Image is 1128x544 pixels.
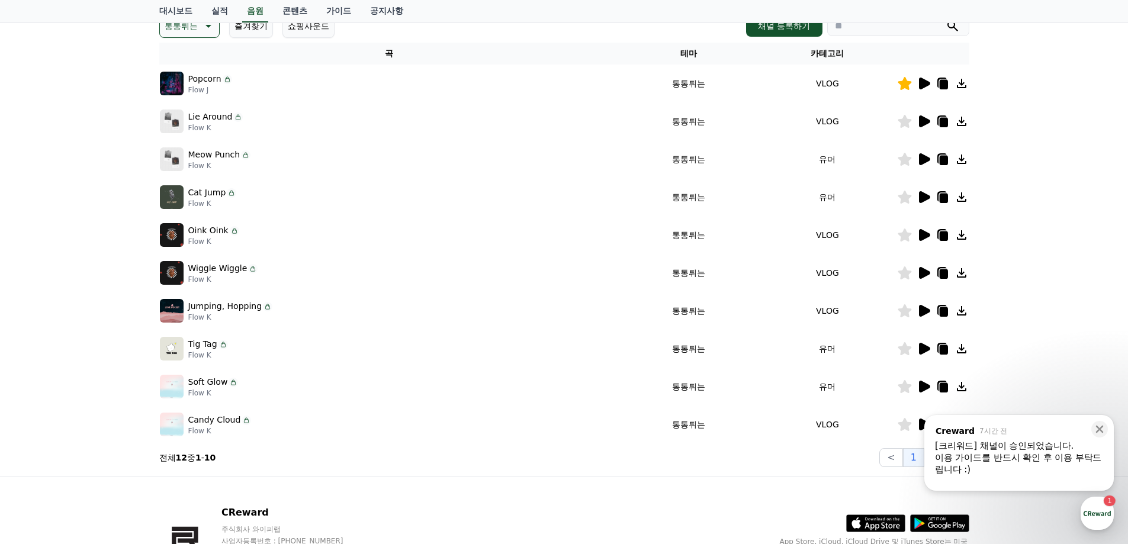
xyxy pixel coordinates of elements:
[229,14,273,38] button: 즐겨찾기
[188,350,228,360] p: Flow K
[188,275,258,284] p: Flow K
[188,73,221,85] p: Popcorn
[160,223,184,247] img: music
[153,375,227,405] a: 설정
[160,72,184,95] img: music
[160,147,184,171] img: music
[758,43,896,65] th: 카테고리
[160,185,184,209] img: music
[619,330,758,368] td: 통통튀는
[619,65,758,102] td: 통통튀는
[758,178,896,216] td: 유머
[619,368,758,405] td: 통통튀는
[282,14,335,38] button: 쇼핑사운드
[160,261,184,285] img: music
[758,254,896,292] td: VLOG
[159,14,220,38] button: 통통튀는
[160,110,184,133] img: music
[758,368,896,405] td: 유머
[221,524,366,534] p: 주식회사 와이피랩
[183,393,197,403] span: 설정
[619,140,758,178] td: 통통튀는
[188,237,239,246] p: Flow K
[188,199,237,208] p: Flow K
[188,123,243,133] p: Flow K
[108,394,123,403] span: 대화
[758,216,896,254] td: VLOG
[176,453,187,462] strong: 12
[758,405,896,443] td: VLOG
[188,414,241,426] p: Candy Cloud
[758,330,896,368] td: 유머
[159,452,216,463] p: 전체 중 -
[619,254,758,292] td: 통통튀는
[746,15,822,37] button: 채널 등록하기
[758,65,896,102] td: VLOG
[160,375,184,398] img: music
[188,262,248,275] p: Wiggle Wiggle
[165,18,198,34] p: 통통튀는
[619,102,758,140] td: 통통튀는
[188,161,251,170] p: Flow K
[619,292,758,330] td: 통통튀는
[188,85,232,95] p: Flow J
[188,224,229,237] p: Oink Oink
[188,388,239,398] p: Flow K
[758,292,896,330] td: VLOG
[879,448,902,467] button: <
[221,506,366,520] p: CReward
[204,453,216,462] strong: 10
[4,375,78,405] a: 홈
[160,413,184,436] img: music
[159,43,620,65] th: 곡
[188,111,233,123] p: Lie Around
[188,376,228,388] p: Soft Glow
[188,426,252,436] p: Flow K
[188,313,273,322] p: Flow K
[78,375,153,405] a: 1대화
[619,216,758,254] td: 통통튀는
[758,102,896,140] td: VLOG
[160,299,184,323] img: music
[195,453,201,462] strong: 1
[758,140,896,178] td: 유머
[188,186,226,199] p: Cat Jump
[188,338,217,350] p: Tig Tag
[619,43,758,65] th: 테마
[903,448,924,467] button: 1
[188,300,262,313] p: Jumping, Hopping
[120,375,124,384] span: 1
[160,337,184,360] img: music
[188,149,240,161] p: Meow Punch
[619,405,758,443] td: 통통튀는
[619,178,758,216] td: 통통튀는
[37,393,44,403] span: 홈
